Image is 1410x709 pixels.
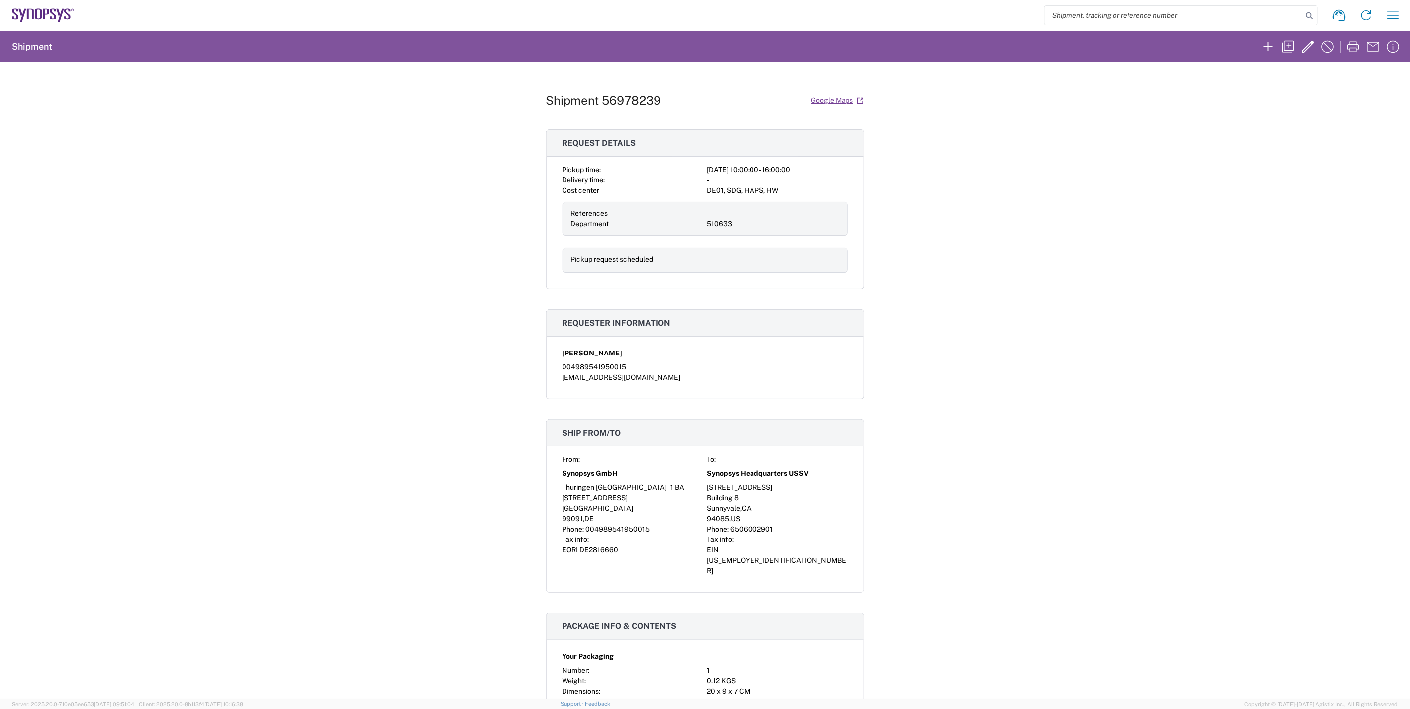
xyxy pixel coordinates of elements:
[707,676,848,686] div: 0.12 KGS
[563,504,634,512] span: [GEOGRAPHIC_DATA]
[580,546,619,554] span: DE2816660
[811,92,864,109] a: Google Maps
[707,515,730,523] span: 94085
[707,165,848,175] div: [DATE] 10:00:00 - 16:00:00
[563,428,621,438] span: Ship from/to
[563,348,623,358] span: [PERSON_NAME]
[204,701,243,707] span: [DATE] 10:16:38
[707,546,719,554] span: EIN
[571,255,654,263] span: Pickup request scheduled
[583,515,585,523] span: ,
[707,175,848,185] div: -
[707,525,729,533] span: Phone:
[563,482,703,493] div: Thuringen [GEOGRAPHIC_DATA] - 1 BA
[707,455,716,463] span: To:
[731,515,741,523] span: US
[707,535,734,543] span: Tax info:
[563,525,584,533] span: Phone:
[563,362,848,372] div: 004989541950015
[1245,700,1398,709] span: Copyright © [DATE]-[DATE] Agistix Inc., All Rights Reserved
[563,493,703,503] div: [STREET_ADDRESS]
[563,372,848,383] div: [EMAIL_ADDRESS][DOMAIN_NAME]
[741,504,742,512] span: ,
[563,515,583,523] span: 99091
[571,219,703,229] div: Department
[585,515,594,523] span: DE
[563,666,590,674] span: Number:
[563,176,605,184] span: Delivery time:
[707,504,741,512] span: Sunnyvale
[12,701,134,707] span: Server: 2025.20.0-710e05ee653
[563,138,636,148] span: Request details
[563,318,671,328] span: Requester information
[586,525,650,533] span: 004989541950015
[707,468,809,479] span: Synopsys Headquarters USSV
[563,677,586,685] span: Weight:
[707,219,840,229] div: 510633
[742,504,752,512] span: CA
[731,525,773,533] span: 6506002901
[585,701,610,707] a: Feedback
[12,41,52,53] h2: Shipment
[707,482,848,493] div: [STREET_ADDRESS]
[707,556,846,575] span: [US_EMPLOYER_IDENTIFICATION_NUMBER]
[563,186,600,194] span: Cost center
[563,535,589,543] span: Tax info:
[1045,6,1303,25] input: Shipment, tracking or reference number
[707,493,848,503] div: Building 8
[707,665,848,676] div: 1
[563,166,601,174] span: Pickup time:
[563,468,618,479] span: Synopsys GmbH
[707,185,848,196] div: DE01, SDG, HAPS, HW
[94,701,134,707] span: [DATE] 09:51:04
[139,701,243,707] span: Client: 2025.20.0-8b113f4
[571,209,608,217] span: References
[561,701,585,707] a: Support
[546,93,661,108] h1: Shipment 56978239
[707,686,848,697] div: 20 x 9 x 7 CM
[730,515,731,523] span: ,
[563,621,677,631] span: Package info & contents
[563,455,580,463] span: From:
[563,546,578,554] span: EORI
[563,651,614,662] span: Your Packaging
[563,687,601,695] span: Dimensions:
